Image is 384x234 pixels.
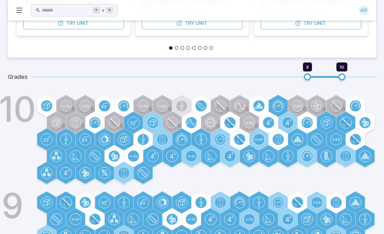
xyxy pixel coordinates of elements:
button: Go to slide 1 [169,46,173,50]
span: Try [304,20,313,27]
span: 9 [306,65,309,70]
kbd: ⌘ [93,7,100,14]
button: Go to slide 4 [186,46,190,50]
kbd: k [106,7,113,14]
span: 10 [340,65,344,70]
h1: 9 [2,189,24,223]
button: Go to slide 2 [175,46,178,50]
span: Unit [196,20,207,27]
span: Unit [77,20,88,27]
button: TryUnit [261,17,361,30]
div: + [93,6,113,14]
button: Go to slide 7 [204,46,207,50]
div: AW [359,5,369,15]
button: Go to slide 8 [209,46,213,50]
button: TryUnit [142,17,242,30]
h5: Grades [8,73,28,82]
button: Go to slide 3 [180,46,184,50]
span: Try [185,20,194,27]
button: Go to slide 6 [198,46,202,50]
span: Unit [314,20,326,27]
button: TryUnit [23,17,124,30]
span: Try [66,20,76,27]
button: Go to slide 5 [192,46,196,50]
